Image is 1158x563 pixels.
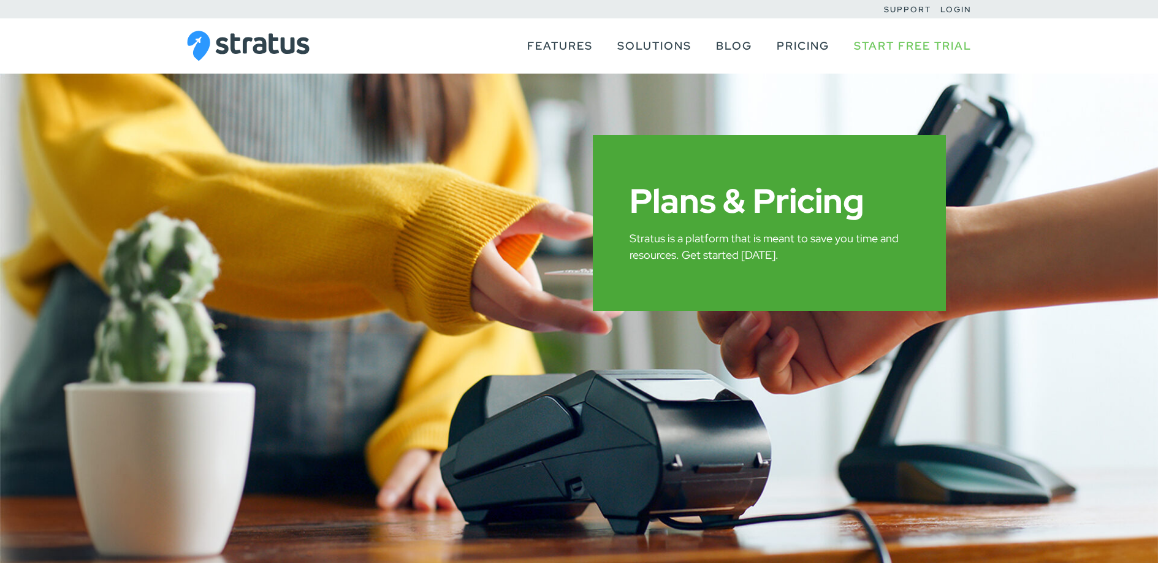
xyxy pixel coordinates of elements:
[630,184,909,218] h1: Plans & Pricing
[940,4,972,15] a: Login
[515,18,972,74] nav: Primary
[716,34,752,58] a: Blog
[617,34,691,58] a: Solutions
[854,34,972,58] a: Start Free Trial
[884,4,931,15] a: Support
[187,31,310,61] img: Stratus
[777,34,829,58] a: Pricing
[630,230,909,263] p: Stratus is a platform that is meant to save you time and resources. Get started [DATE].
[527,34,593,58] a: Features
